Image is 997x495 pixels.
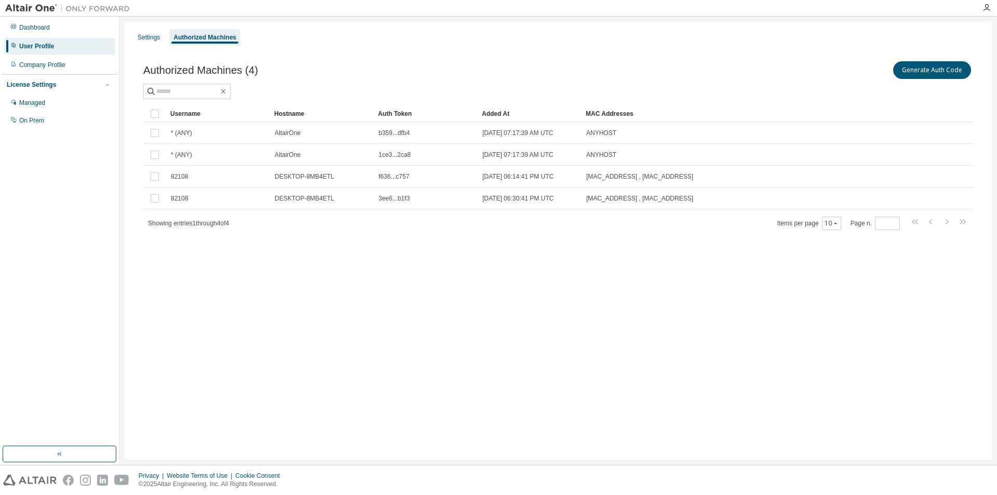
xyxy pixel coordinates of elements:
div: Added At [482,105,577,122]
span: f636...c757 [379,172,409,181]
div: License Settings [7,81,56,89]
span: ANYHOST [586,151,616,159]
span: 82108 [171,194,188,203]
span: b359...dfb4 [379,129,410,137]
span: [MAC_ADDRESS] , [MAC_ADDRESS] [586,172,693,181]
span: [DATE] 07:17:39 AM UTC [482,151,554,159]
div: MAC Addresses [586,105,864,122]
div: Settings [138,33,160,42]
img: facebook.svg [63,475,74,486]
div: Dashboard [19,23,50,32]
img: instagram.svg [80,475,91,486]
div: User Profile [19,42,54,50]
span: AltairOne [275,129,301,137]
span: [DATE] 06:14:41 PM UTC [482,172,554,181]
img: altair_logo.svg [3,475,57,486]
div: Auth Token [378,105,474,122]
img: Altair One [5,3,135,14]
span: Authorized Machines (4) [143,64,258,76]
span: * (ANY) [171,151,192,159]
button: Generate Auth Code [893,61,971,79]
span: AltairOne [275,151,301,159]
span: Showing entries 1 through 4 of 4 [148,220,229,227]
div: On Prem [19,116,44,125]
img: youtube.svg [114,475,129,486]
div: Hostname [274,105,370,122]
span: [MAC_ADDRESS] , [MAC_ADDRESS] [586,194,693,203]
div: Managed [19,99,45,107]
span: Page n. [851,217,900,230]
span: 82108 [171,172,188,181]
div: Cookie Consent [235,472,286,480]
button: 10 [825,219,839,228]
div: Website Terms of Use [167,472,235,480]
div: Privacy [139,472,167,480]
div: Username [170,105,266,122]
span: Items per page [777,217,841,230]
span: DESKTOP-8MB4ETL [275,172,334,181]
div: Company Profile [19,61,65,69]
span: [DATE] 07:17:39 AM UTC [482,129,554,137]
span: 3ee6...b1f3 [379,194,410,203]
div: Authorized Machines [173,33,236,42]
span: DESKTOP-8MB4ETL [275,194,334,203]
span: * (ANY) [171,129,192,137]
span: [DATE] 06:30:41 PM UTC [482,194,554,203]
span: ANYHOST [586,129,616,137]
p: © 2025 Altair Engineering, Inc. All Rights Reserved. [139,480,286,489]
img: linkedin.svg [97,475,108,486]
span: 1ce3...2ca8 [379,151,411,159]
